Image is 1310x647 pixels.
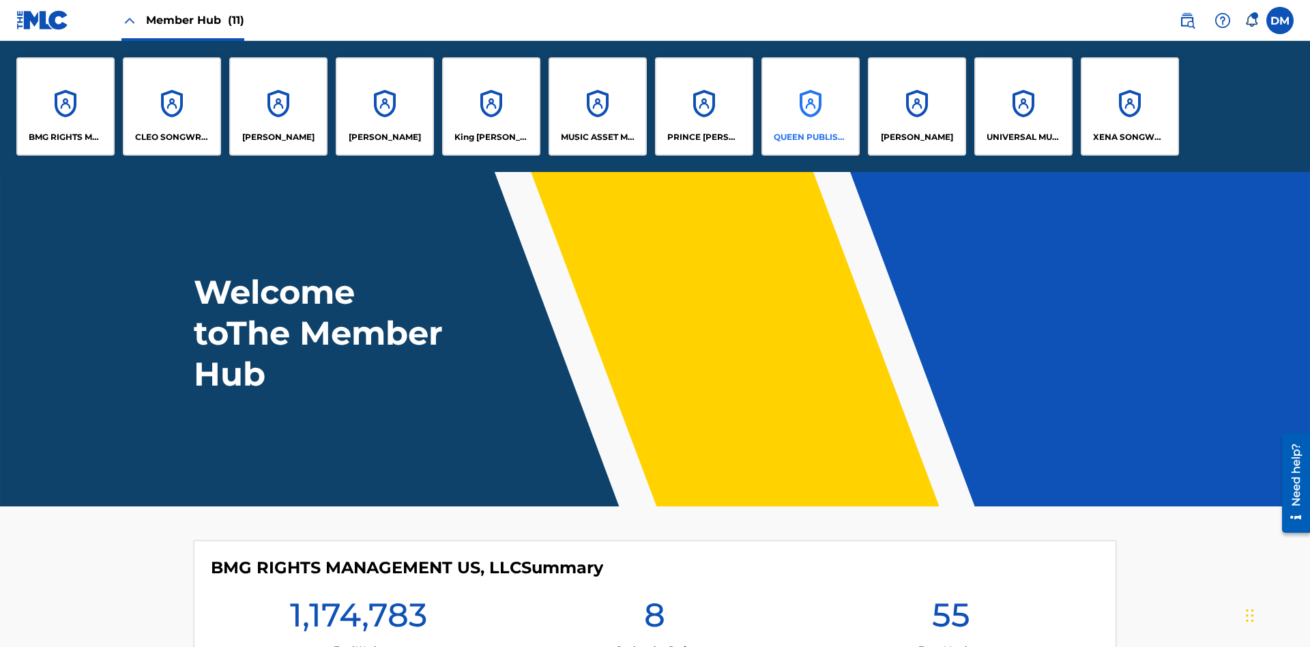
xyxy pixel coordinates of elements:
iframe: Resource Center [1272,428,1310,540]
a: AccountsPRINCE [PERSON_NAME] [655,57,753,156]
p: EYAMA MCSINGER [349,131,421,143]
h1: 1,174,783 [290,594,427,644]
a: AccountsMUSIC ASSET MANAGEMENT (MAM) [549,57,647,156]
div: User Menu [1266,7,1294,34]
p: MUSIC ASSET MANAGEMENT (MAM) [561,131,635,143]
a: Public Search [1174,7,1201,34]
h1: 55 [932,594,970,644]
iframe: Chat Widget [1242,581,1310,647]
img: help [1214,12,1231,29]
a: Accounts[PERSON_NAME] [229,57,327,156]
img: search [1179,12,1195,29]
p: PRINCE MCTESTERSON [667,131,742,143]
div: Help [1209,7,1236,34]
div: Drag [1246,595,1254,636]
a: AccountsXENA SONGWRITER [1081,57,1179,156]
p: BMG RIGHTS MANAGEMENT US, LLC [29,131,103,143]
p: ELVIS COSTELLO [242,131,315,143]
a: Accounts[PERSON_NAME] [336,57,434,156]
a: AccountsKing [PERSON_NAME] [442,57,540,156]
h1: 8 [644,594,665,644]
p: UNIVERSAL MUSIC PUB GROUP [987,131,1061,143]
h1: Welcome to The Member Hub [194,272,449,394]
span: Member Hub [146,12,244,28]
p: QUEEN PUBLISHA [774,131,848,143]
span: (11) [228,14,244,27]
a: AccountsCLEO SONGWRITER [123,57,221,156]
p: XENA SONGWRITER [1093,131,1167,143]
p: CLEO SONGWRITER [135,131,209,143]
img: MLC Logo [16,10,69,30]
a: AccountsBMG RIGHTS MANAGEMENT US, LLC [16,57,115,156]
div: Notifications [1244,14,1258,27]
p: RONALD MCTESTERSON [881,131,953,143]
p: King McTesterson [454,131,529,143]
a: AccountsQUEEN PUBLISHA [761,57,860,156]
h4: BMG RIGHTS MANAGEMENT US, LLC [211,558,603,578]
img: Close [121,12,138,29]
a: Accounts[PERSON_NAME] [868,57,966,156]
a: AccountsUNIVERSAL MUSIC PUB GROUP [974,57,1073,156]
